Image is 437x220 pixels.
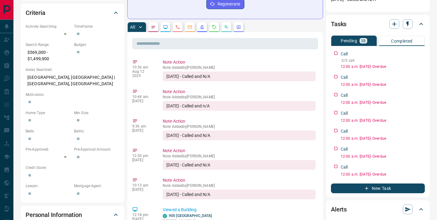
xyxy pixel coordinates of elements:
[331,202,425,217] div: Alerts
[341,51,348,57] p: Call
[200,25,204,30] svg: Listing Alerts
[175,25,180,30] svg: Calls
[26,165,119,170] p: Credit Score:
[341,146,348,152] p: Call
[26,147,71,152] p: Pre-Approved:
[341,118,425,123] p: 12:00 a.m. [DATE] - Overdue
[26,110,71,116] p: Home Type:
[163,214,167,218] div: condos.ca
[132,183,154,187] p: 10:13 am
[391,39,413,43] p: Completed
[187,25,192,30] svg: Emails
[163,25,168,30] svg: Lead Browsing Activity
[331,204,347,214] h2: Alerts
[132,128,154,133] p: [DATE]
[163,190,316,199] div: [DATE] - Called and N/A
[341,128,348,134] p: Call
[132,187,154,192] p: [DATE]
[74,147,119,152] p: Pre-Approval Amount:
[163,72,316,81] div: [DATE] - Called and N/A
[212,25,217,30] svg: Requests
[26,72,119,89] p: [GEOGRAPHIC_DATA], [GEOGRAPHIC_DATA] | [GEOGRAPHIC_DATA], [GEOGRAPHIC_DATA]
[74,128,119,134] p: Baths:
[341,92,348,99] p: Call
[26,42,71,47] p: Search Range:
[163,65,316,70] p: Note Added by [PERSON_NAME]
[26,24,71,29] p: Actively Searching:
[74,24,119,29] p: Timeframe:
[132,99,154,103] p: [DATE]
[74,183,119,189] p: Mortgage Agent:
[236,25,241,30] svg: Agent Actions
[341,39,357,43] p: Pending
[341,172,425,177] p: 12:00 a.m. [DATE] - Overdue
[331,183,425,193] button: New Task
[132,154,154,158] p: 12:30 pm
[341,58,425,63] p: -2/3 call
[163,207,316,213] p: Viewed a Building
[341,164,348,170] p: Call
[331,17,425,31] div: Tasks
[26,5,119,20] div: Criteria
[26,8,45,18] h2: Criteria
[163,177,316,183] p: Note Action
[26,47,71,64] p: $569,000 - $1,499,900
[163,101,316,111] div: [DATE] - Called and n/A
[163,124,316,129] p: Note Added by [PERSON_NAME]
[26,128,71,134] p: Beds:
[341,82,425,87] p: 12:00 a.m. [DATE] - Overdue
[163,89,316,95] p: Note Action
[132,65,154,69] p: 10:36 am
[163,183,316,188] p: Note Added by [PERSON_NAME]
[361,39,366,43] p: 38
[341,74,348,81] p: Call
[26,183,71,189] p: Lawyer:
[341,110,348,117] p: Call
[341,136,425,141] p: 12:00 a.m. [DATE] - Overdue
[74,42,119,47] p: Budget:
[151,25,156,30] svg: Notes
[163,148,316,154] p: Note Action
[331,8,359,12] p: 10:30 am [DATE]
[132,124,154,128] p: 9:36 am
[163,154,316,158] p: Note Added by [PERSON_NAME]
[224,25,229,30] svg: Opportunities
[74,110,119,116] p: Min Size:
[132,213,154,217] p: 12:18 pm
[26,210,82,220] h2: Personal Information
[331,19,346,29] h2: Tasks
[163,59,316,65] p: Note Action
[132,158,154,162] p: [DATE]
[341,154,425,159] p: 12:00 a.m. [DATE] - Overdue
[26,92,119,97] p: Motivation:
[26,67,119,72] p: Areas Searched:
[163,131,316,140] div: [DATE] - Called and N/A
[130,25,135,29] p: All
[341,100,425,105] p: 12:00 a.m. [DATE] - Overdue
[163,160,316,170] div: [DATE] - Called and N/A
[163,95,316,99] p: Note Added by [PERSON_NAME]
[341,64,425,69] p: 12:00 a.m. [DATE] - Overdue
[132,69,154,78] p: Aug 12 2025
[132,95,154,99] p: 10:44 am
[169,214,212,218] a: 900 [GEOGRAPHIC_DATA]
[163,118,316,124] p: Note Action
